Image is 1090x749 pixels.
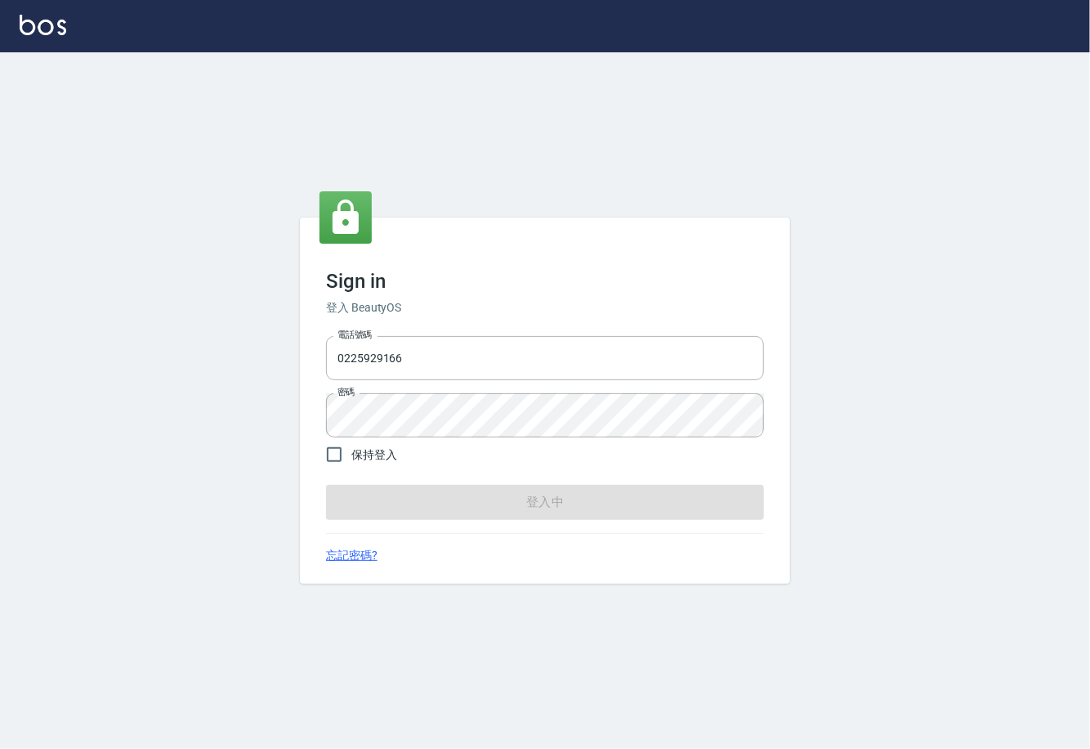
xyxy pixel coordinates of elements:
[326,299,764,316] h6: 登入 BeautyOS
[326,270,764,293] h3: Sign in
[351,446,397,464] span: 保持登入
[20,15,66,35] img: Logo
[337,329,372,341] label: 電話號碼
[326,547,377,564] a: 忘記密碼?
[337,386,355,398] label: 密碼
